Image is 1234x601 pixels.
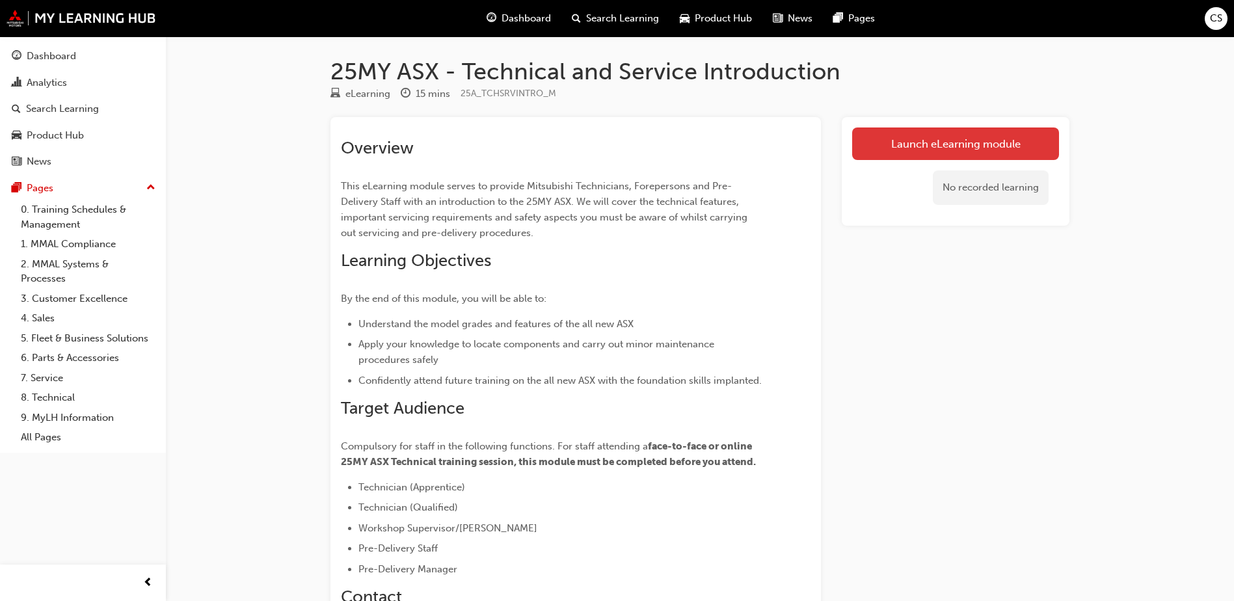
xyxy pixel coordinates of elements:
span: Learning Objectives [341,250,491,271]
span: Product Hub [695,11,752,26]
span: Compulsory for staff in the following functions. For staff attending a [341,440,648,452]
a: All Pages [16,427,161,447]
div: Analytics [27,75,67,90]
div: Product Hub [27,128,84,143]
a: News [5,150,161,174]
span: clock-icon [401,88,410,100]
a: Dashboard [5,44,161,68]
span: search-icon [572,10,581,27]
span: chart-icon [12,77,21,89]
a: Analytics [5,71,161,95]
span: Understand the model grades and features of the all new ASX [358,318,634,330]
span: Overview [341,138,414,158]
a: pages-iconPages [823,5,885,32]
span: learningResourceType_ELEARNING-icon [330,88,340,100]
span: By the end of this module, you will be able to: [341,293,546,304]
span: Dashboard [502,11,551,26]
a: 6. Parts & Accessories [16,348,161,368]
span: Pre-Delivery Manager [358,563,457,575]
span: Technician (Qualified) [358,501,458,513]
span: Learning resource code [461,88,556,99]
span: Target Audience [341,398,464,418]
span: Apply your knowledge to locate components and carry out minor maintenance procedures safely [358,338,717,366]
span: This eLearning module serves to provide Mitsubishi Technicians, Forepersons and Pre-Delivery Staf... [341,180,750,239]
a: 8. Technical [16,388,161,408]
a: Product Hub [5,124,161,148]
div: No recorded learning [933,170,1049,205]
div: eLearning [345,87,390,101]
span: news-icon [773,10,783,27]
div: Search Learning [26,101,99,116]
span: CS [1210,11,1222,26]
a: Launch eLearning module [852,127,1059,160]
a: guage-iconDashboard [476,5,561,32]
button: DashboardAnalyticsSearch LearningProduct HubNews [5,42,161,176]
h1: 25MY ASX - Technical and Service Introduction [330,57,1069,86]
div: Pages [27,181,53,196]
span: Technician (Apprentice) [358,481,465,493]
span: car-icon [12,130,21,142]
span: pages-icon [833,10,843,27]
span: search-icon [12,103,21,115]
span: Confidently attend future training on the all new ASX with the foundation skills implanted. [358,375,762,386]
span: Pages [848,11,875,26]
a: search-iconSearch Learning [561,5,669,32]
div: News [27,154,51,169]
img: mmal [7,10,156,27]
button: CS [1205,7,1227,30]
a: 4. Sales [16,308,161,328]
a: 3. Customer Excellence [16,289,161,309]
span: pages-icon [12,183,21,194]
span: car-icon [680,10,690,27]
a: 7. Service [16,368,161,388]
a: Search Learning [5,97,161,121]
span: prev-icon [143,575,153,591]
span: Pre-Delivery Staff [358,542,438,554]
span: up-icon [146,180,155,196]
a: car-iconProduct Hub [669,5,762,32]
button: Pages [5,176,161,200]
span: news-icon [12,156,21,168]
a: 9. MyLH Information [16,408,161,428]
a: 0. Training Schedules & Management [16,200,161,234]
span: Workshop Supervisor/[PERSON_NAME] [358,522,537,534]
a: news-iconNews [762,5,823,32]
span: guage-icon [487,10,496,27]
a: 1. MMAL Compliance [16,234,161,254]
span: News [788,11,812,26]
a: 5. Fleet & Business Solutions [16,328,161,349]
div: Type [330,86,390,102]
div: Dashboard [27,49,76,64]
span: Search Learning [586,11,659,26]
div: 15 mins [416,87,450,101]
div: Duration [401,86,450,102]
a: 2. MMAL Systems & Processes [16,254,161,289]
span: guage-icon [12,51,21,62]
span: face-to-face or online 25MY ASX Technical training session, this module must be completed before ... [341,440,756,468]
